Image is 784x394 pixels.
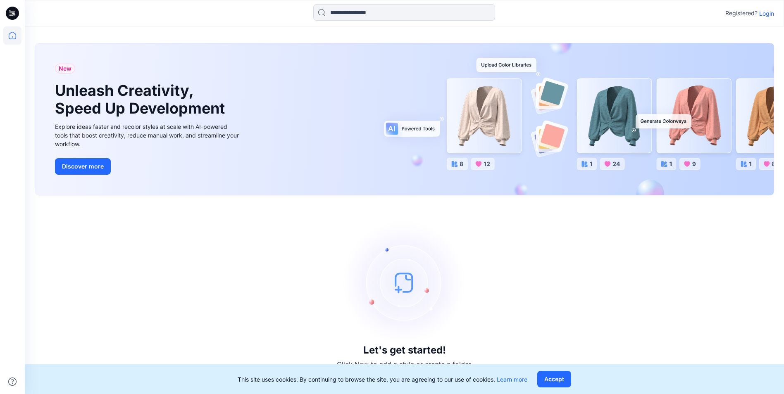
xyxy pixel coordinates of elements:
div: Explore ideas faster and recolor styles at scale with AI-powered tools that boost creativity, red... [55,122,241,148]
p: Registered? [725,8,758,18]
img: empty-state-image.svg [343,221,467,344]
h3: Let's get started! [363,344,446,356]
button: Accept [537,371,571,387]
p: Click New to add a style or create a folder. [337,359,472,369]
h1: Unleash Creativity, Speed Up Development [55,82,229,117]
a: Learn more [497,376,527,383]
span: New [59,64,71,74]
p: This site uses cookies. By continuing to browse the site, you are agreeing to our use of cookies. [238,375,527,384]
a: Discover more [55,158,241,175]
button: Discover more [55,158,111,175]
p: Login [759,9,774,18]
